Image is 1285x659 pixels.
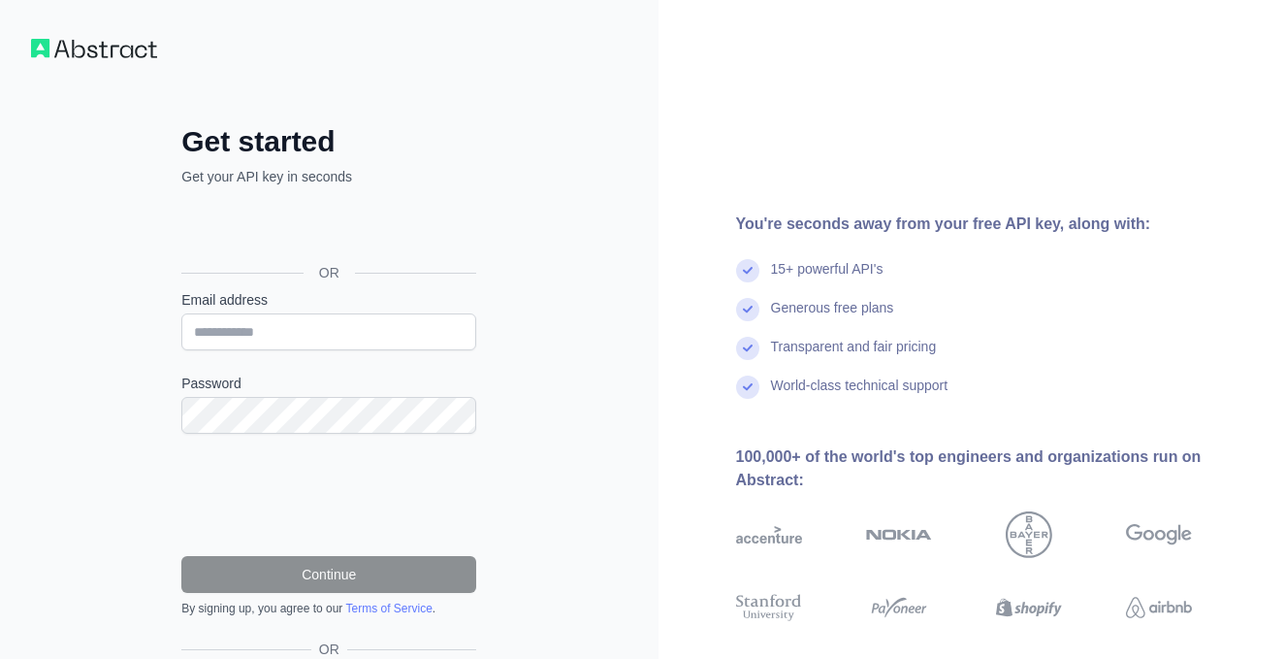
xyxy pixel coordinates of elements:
[866,511,932,558] img: nokia
[345,602,432,615] a: Terms of Service
[736,213,1255,236] div: You're seconds away from your free API key, along with:
[736,511,802,558] img: accenture
[736,337,759,360] img: check mark
[181,601,476,616] div: By signing up, you agree to our .
[1126,511,1192,558] img: google
[771,376,948,414] div: World-class technical support
[771,259,883,298] div: 15+ powerful API's
[736,298,759,321] img: check mark
[181,124,476,159] h2: Get started
[181,457,476,533] iframe: reCAPTCHA
[771,298,894,337] div: Generous free plans
[172,208,482,250] iframe: Sign in with Google Button
[304,263,355,282] span: OR
[771,337,937,376] div: Transparent and fair pricing
[736,259,759,282] img: check mark
[181,167,476,186] p: Get your API key in seconds
[1126,591,1192,624] img: airbnb
[866,591,932,624] img: payoneer
[736,591,802,624] img: stanford university
[181,556,476,593] button: Continue
[311,640,347,659] span: OR
[736,445,1255,492] div: 100,000+ of the world's top engineers and organizations run on Abstract:
[996,591,1062,624] img: shopify
[181,290,476,310] label: Email address
[181,374,476,393] label: Password
[31,39,157,58] img: Workflow
[736,376,759,399] img: check mark
[1006,511,1052,558] img: bayer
